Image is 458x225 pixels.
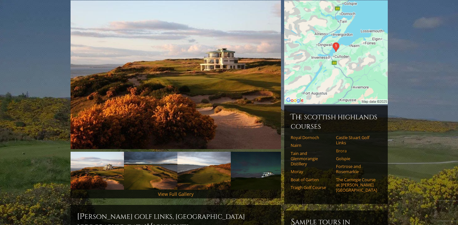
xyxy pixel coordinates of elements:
[158,191,194,197] a: View Full Gallery
[336,164,377,174] a: Fortrose and Rosemarkie
[291,177,332,182] a: Boat of Garten
[291,112,381,131] h6: The Scottish Highlands Courses
[284,0,388,104] img: Google Map of Castle Stuart Golf Links inverness
[336,156,377,161] a: Golspie
[291,135,332,140] a: Royal Dornoch
[291,143,332,148] a: Nairn
[336,177,377,193] a: The Carnegie Course at [PERSON_NAME][GEOGRAPHIC_DATA]
[291,185,332,190] a: Traigh Golf Course
[336,148,377,153] a: Brora
[291,169,332,174] a: Moray
[336,135,377,146] a: Castle Stuart Golf Links
[291,151,332,167] a: Tain and Glenmorangie Distillery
